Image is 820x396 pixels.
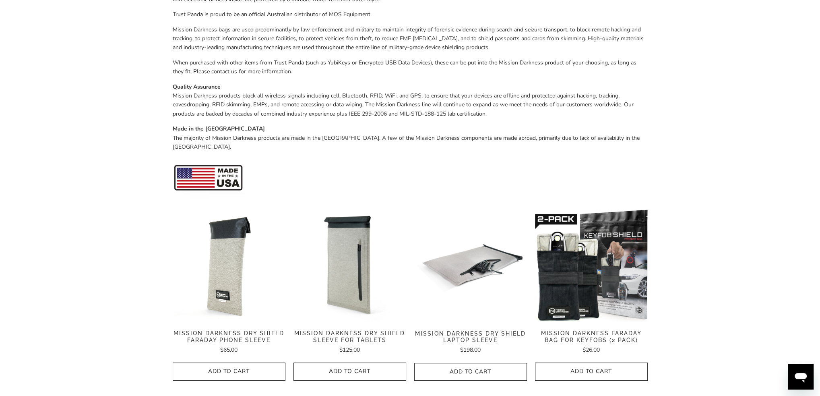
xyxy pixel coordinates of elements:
a: Mission Darkness Dry Shield Sleeve For Tablets Mission Darkness Dry Shield Sleeve For Tablets [293,209,406,322]
p: Mission Darkness bags are used predominantly by law enforcement and military to maintain integrit... [173,25,648,52]
span: Add to Cart [423,369,518,375]
span: Add to Cart [302,368,398,375]
img: Mission Darkness Dry Shield Faraday Phone Sleeve - Trust Panda [173,209,285,322]
strong: Made in the [GEOGRAPHIC_DATA] [173,125,265,133]
a: Mission Darkness Dry Shield Laptop Sleeve $198.00 [414,330,527,355]
a: Mission Darkness Dry Shield Faraday Phone Sleeve - Trust Panda Mission Darkness Dry Shield Farada... [173,209,285,322]
span: Add to Cart [543,368,639,375]
a: Mission Darkness Faraday Bag for Keyfobs (2 pack) $26.00 [535,330,648,355]
button: Add to Cart [293,363,406,381]
a: Mission Darkness Dry Shield Sleeve For Tablets $125.00 [293,330,406,355]
a: Mission Darkness Dry Shield Faraday Phone Sleeve $65.00 [173,330,285,355]
img: Mission Darkness Dry Shield Laptop Sleeve [414,209,527,322]
p: When purchased with other items from Trust Panda (such as YubiKeys or Encrypted USB Data Devices)... [173,58,648,77]
p: The majority of Mission Darkness products are made in the [GEOGRAPHIC_DATA]. A few of the Mission... [173,124,648,151]
span: Add to Cart [181,368,277,375]
button: Add to Cart [173,363,285,381]
span: Mission Darkness Dry Shield Sleeve For Tablets [293,330,406,344]
p: Trust Panda is proud to be an official Australian distributor of MOS Equipment. [173,10,648,19]
button: Add to Cart [535,363,648,381]
span: $26.00 [582,346,600,354]
span: Mission Darkness Dry Shield Faraday Phone Sleeve [173,330,285,344]
img: Mission Darkness Faraday Bag for Keyfobs (2 pack) [535,209,648,322]
a: Mission Darkness Faraday Bag for Keyfobs (2 pack) Mission Darkness Faraday Bag for Keyfobs (2 pack) [535,209,648,322]
iframe: Button to launch messaging window [788,364,814,390]
span: $65.00 [220,346,238,354]
span: $125.00 [339,346,360,354]
p: Mission Darkness products block all wireless signals including cell, Bluetooth, RFID, WiFi, and G... [173,83,648,119]
img: Mission Darkness Dry Shield Sleeve For Tablets [293,209,406,322]
span: $198.00 [460,346,481,354]
span: Mission Darkness Faraday Bag for Keyfobs (2 pack) [535,330,648,344]
strong: Quality Assurance [173,83,221,91]
button: Add to Cart [414,363,527,381]
span: Mission Darkness Dry Shield Laptop Sleeve [414,330,527,344]
a: Mission Darkness Dry Shield Laptop Sleeve Mission Darkness Dry Shield Laptop Sleeve [414,209,527,322]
